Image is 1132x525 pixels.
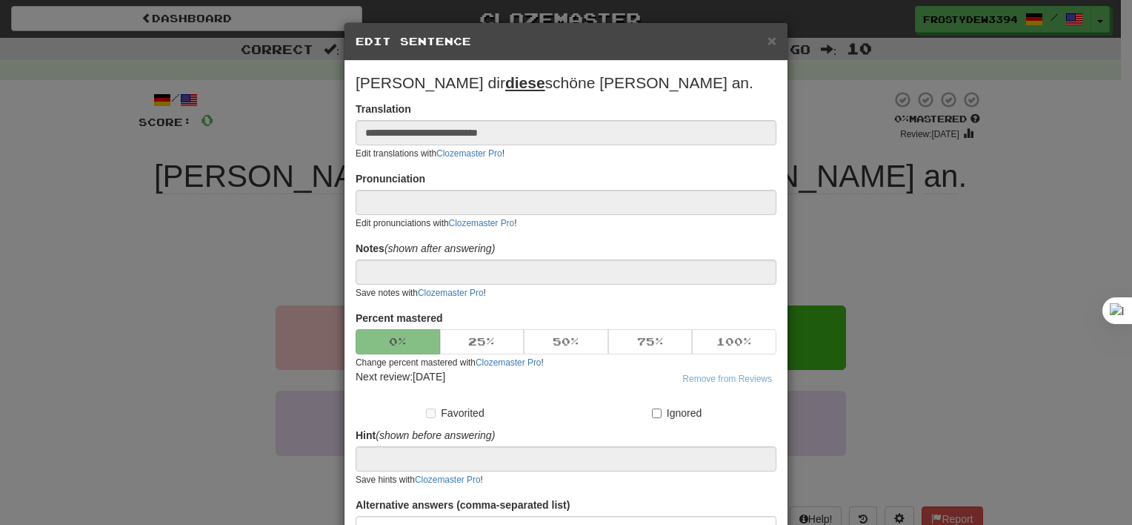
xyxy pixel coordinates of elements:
[768,32,776,49] span: ×
[426,406,484,420] label: Favorited
[768,33,776,48] button: Close
[440,329,525,354] button: 25%
[449,218,515,228] a: Clozemaster Pro
[356,218,516,228] small: Edit pronunciations with !
[476,357,542,368] a: Clozemaster Pro
[608,329,693,354] button: 75%
[384,242,495,254] em: (shown after answering)
[356,357,544,368] small: Change percent mastered with !
[356,72,776,94] p: [PERSON_NAME] dir schöne [PERSON_NAME] an.
[356,241,495,256] label: Notes
[356,148,505,159] small: Edit translations with !
[356,171,425,186] label: Pronunciation
[356,369,445,387] div: Next review: [DATE]
[376,429,495,441] em: (shown before answering)
[356,288,486,298] small: Save notes with !
[356,475,483,485] small: Save hints with !
[356,498,570,512] label: Alternative answers (comma-separated list)
[356,102,411,116] label: Translation
[505,74,545,91] u: diese
[524,329,608,354] button: 50%
[652,406,702,420] label: Ignored
[418,288,484,298] a: Clozemaster Pro
[692,329,776,354] button: 100%
[356,34,776,49] h5: Edit Sentence
[436,148,502,159] a: Clozemaster Pro
[426,409,436,418] input: Favorited
[356,311,443,326] label: Percent mastered
[356,329,440,354] button: 0%
[678,371,776,387] button: Remove from Reviews
[415,475,481,485] a: Clozemaster Pro
[356,329,776,354] div: Percent mastered
[356,428,495,443] label: Hint
[652,409,662,418] input: Ignored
